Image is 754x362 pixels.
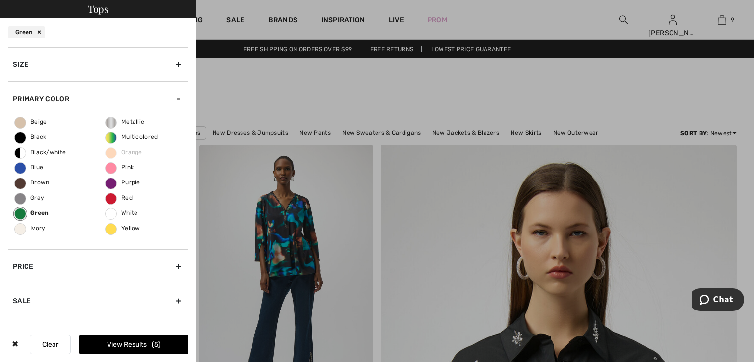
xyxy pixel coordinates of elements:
div: Green [8,26,45,38]
span: Orange [106,149,142,155]
span: Black [15,133,47,140]
span: Brown [15,179,50,186]
span: Red [106,194,133,201]
span: Black/white [15,149,66,155]
div: Sale [8,284,188,318]
span: Metallic [106,118,144,125]
div: ✖ [8,335,22,354]
span: Ivory [15,225,46,232]
span: Blue [15,164,43,171]
span: Pink [106,164,134,171]
span: Purple [106,179,140,186]
div: Size [8,47,188,81]
span: Multicolored [106,133,158,140]
span: Yellow [106,225,140,232]
div: Brand [8,318,188,352]
div: Price [8,249,188,284]
span: White [106,209,138,216]
div: Primary Color [8,81,188,116]
span: 5 [152,340,161,349]
span: Green [15,209,49,216]
button: Clear [30,335,71,354]
button: View Results5 [79,335,188,354]
span: Gray [15,194,44,201]
iframe: Opens a widget where you can chat to one of our agents [692,288,744,313]
span: Beige [15,118,47,125]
